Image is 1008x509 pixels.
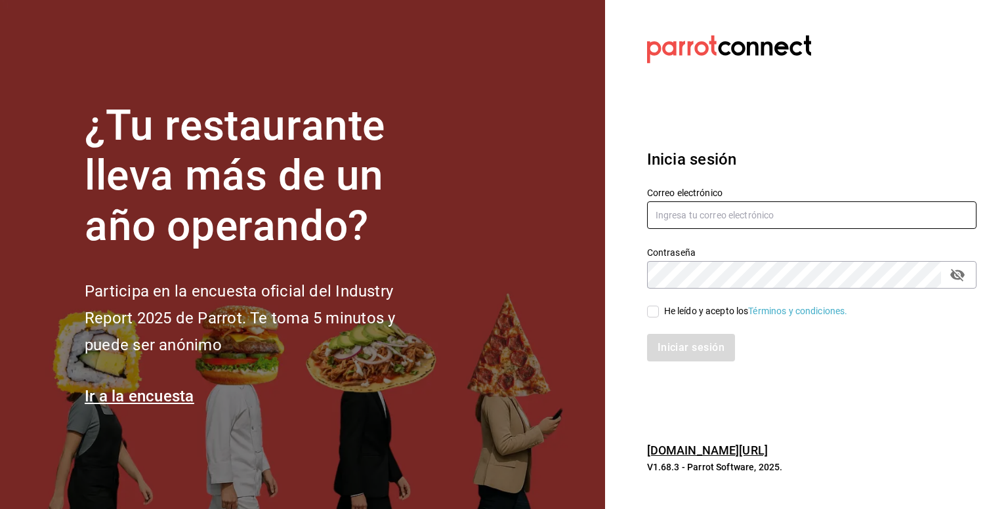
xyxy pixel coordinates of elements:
[748,306,847,316] a: Términos y condiciones.
[647,201,976,229] input: Ingresa tu correo electrónico
[647,247,976,256] label: Contraseña
[946,264,969,286] button: passwordField
[85,101,439,252] h1: ¿Tu restaurante lleva más de un año operando?
[647,460,976,474] p: V1.68.3 - Parrot Software, 2025.
[664,304,848,318] div: He leído y acepto los
[647,443,768,457] a: [DOMAIN_NAME][URL]
[85,387,194,405] a: Ir a la encuesta
[647,188,976,197] label: Correo electrónico
[85,278,439,358] h2: Participa en la encuesta oficial del Industry Report 2025 de Parrot. Te toma 5 minutos y puede se...
[647,148,976,171] h3: Inicia sesión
